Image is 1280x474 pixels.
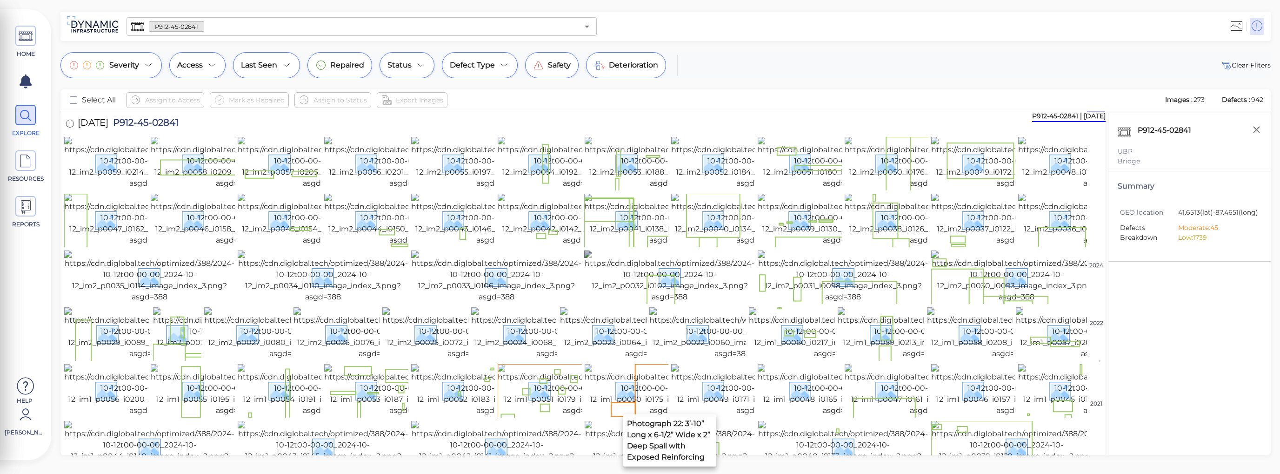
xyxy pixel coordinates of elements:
[149,22,204,31] span: P912-45-02841
[584,194,750,246] img: https://cdn.diglobal.tech/width210/388/2024-10-12t00-00-00_2024-10-12_im2_p0041_i0138_image_index...
[6,220,46,229] span: REPORTS
[584,251,755,303] img: https://cdn.diglobal.tech/optimized/388/2024-10-12t00-00-00_2024-10-12_im2_p0032_i0102_image_inde...
[5,428,44,437] span: [PERSON_NAME]
[78,118,108,130] span: [DATE]
[1178,223,1254,233] li: Moderate: 45
[548,60,571,71] span: Safety
[498,194,664,246] img: https://cdn.diglobal.tech/width210/388/2024-10-12t00-00-00_2024-10-12_im2_p0042_i0142_image_index...
[238,364,404,416] img: https://cdn.diglobal.tech/width210/388/2024-10-12t00-00-00_2024-10-12_im1_p0054_i0191_image_index...
[758,364,924,416] img: https://cdn.diglobal.tech/width210/388/2024-10-12t00-00-00_2024-10-12_im1_p0048_i0165_image_index...
[109,60,139,71] span: Severity
[64,421,235,473] img: https://cdn.diglobal.tech/optimized/388/2024-10-12t00-00-00_2024-10-12_im1_p0044_i0149_image_inde...
[1018,194,1184,246] img: https://cdn.diglobal.tech/width210/388/2024-10-12t00-00-00_2024-10-12_im2_p0036_i0118_image_index...
[845,137,1011,189] img: https://cdn.diglobal.tech/width210/388/2024-10-12t00-00-00_2024-10-12_im2_p0050_i0176_image_index...
[671,364,837,416] img: https://cdn.diglobal.tech/width210/388/2024-10-12t00-00-00_2024-10-12_im1_p0049_i0171_image_index...
[411,137,577,189] img: https://cdn.diglobal.tech/width210/388/2024-10-12t00-00-00_2024-10-12_im2_p0055_i0197_image_index...
[1178,208,1258,218] span: 41.6513 (lat) -87.4651 (long)
[82,95,116,106] span: Select All
[649,307,815,359] img: https://cdn.diglobal.tech/width210/388/2024-10-12t00-00-00_2024-10-12_im2_p0022_i0060_image_index...
[241,60,277,71] span: Last Seen
[229,95,285,106] span: Mark as Repaired
[758,421,929,473] img: https://cdn.diglobal.tech/optimized/388/2024-10-12t00-00-00_2024-10-12_im1_p0040_i0133_image_inde...
[671,194,837,246] img: https://cdn.diglobal.tech/width210/388/2024-10-12t00-00-00_2024-10-12_im2_p0040_i0134_image_index...
[324,194,490,246] img: https://cdn.diglobal.tech/width210/388/2024-10-12t00-00-00_2024-10-12_im2_p0044_i0150_image_index...
[6,50,46,58] span: HOME
[64,194,230,246] img: https://cdn.diglobal.tech/width210/388/2024-10-12t00-00-00_2024-10-12_im2_p0047_i0162_image_index...
[749,307,915,359] img: https://cdn.diglobal.tech/width210/388/2024-10-12t00-00-00_2024-10-12_im1_p0060_i0217_image_index...
[1251,95,1263,104] span: 942
[1120,223,1178,243] span: Defects Breakdown
[151,364,317,416] img: https://cdn.diglobal.tech/width210/388/2024-10-12t00-00-00_2024-10-12_im1_p0055_i0195_image_index...
[838,307,1004,359] img: https://cdn.diglobal.tech/width210/388/2024-10-12t00-00-00_2024-10-12_im1_p0059_i0213_image_index...
[64,137,230,189] img: https://cdn.diglobal.tech/width210/388/2024-10-12t00-00-00_2024-10-12_im2_p0059_i0214_image_index...
[238,251,408,303] img: https://cdn.diglobal.tech/optimized/388/2024-10-12t00-00-00_2024-10-12_im2_p0034_i0110_image_inde...
[396,95,443,106] span: Export Images
[64,307,230,359] img: https://cdn.diglobal.tech/width210/388/2024-10-12t00-00-00_2024-10-12_im2_p0029_i0089_image_index...
[585,421,755,473] img: https://cdn.diglobal.tech/optimized/388/2024-10-12t00-00-00_2024-10-12_im1_p0041_i0137_image_inde...
[758,137,924,189] img: https://cdn.diglobal.tech/width210/388/2024-10-12t00-00-00_2024-10-12_im2_p0051_i0180_image_index...
[1087,319,1106,327] div: 2022
[1240,432,1273,467] iframe: Chat
[151,194,317,246] img: https://cdn.diglobal.tech/width210/388/2024-10-12t00-00-00_2024-10-12_im2_p0046_i0158_image_index...
[927,307,1093,359] img: https://cdn.diglobal.tech/width210/388/2024-10-12t00-00-00_2024-10-12_im1_p0058_i0208_image_index...
[758,194,924,246] img: https://cdn.diglobal.tech/width210/388/2024-10-12t00-00-00_2024-10-12_im2_p0039_i0130_image_index...
[153,307,319,359] img: https://cdn.diglobal.tech/width210/388/2024-10-12t00-00-00_2024-10-12_im2_p0028_i0085_image_index...
[931,194,1097,246] img: https://cdn.diglobal.tech/width210/388/2024-10-12t00-00-00_2024-10-12_im2_p0037_i0122_image_index...
[1087,400,1106,408] div: 2021
[498,364,664,416] img: https://cdn.diglobal.tech/width210/388/2024-10-12t00-00-00_2024-10-12_im1_p0051_i0179_image_index...
[6,129,46,137] span: EXPLORE
[931,364,1097,416] img: https://cdn.diglobal.tech/width210/388/2024-10-12t00-00-00_2024-10-12_im1_p0046_i0157_image_index...
[411,251,582,303] img: https://cdn.diglobal.tech/optimized/388/2024-10-12t00-00-00_2024-10-12_im2_p0033_i0106_image_inde...
[1135,122,1203,142] div: P912-45-02841
[1087,261,1106,270] div: 2024
[387,60,412,71] span: Status
[151,137,317,189] img: https://cdn.diglobal.tech/width210/388/2024-10-12t00-00-00_2024-10-12_im2_p0058_i0209_image_index...
[845,364,1011,416] img: https://cdn.diglobal.tech/width210/388/2024-10-12t00-00-00_2024-10-12_im1_p0047_i0161_image_index...
[238,137,404,189] img: https://cdn.diglobal.tech/width210/388/2024-10-12t00-00-00_2024-10-12_im2_p0057_i0205_image_index...
[411,194,577,246] img: https://cdn.diglobal.tech/width210/388/2024-10-12t00-00-00_2024-10-12_im2_p0043_i0146_image_index...
[585,137,751,189] img: https://cdn.diglobal.tech/width210/388/2024-10-12t00-00-00_2024-10-12_im2_p0053_i0188_image_index...
[411,421,582,473] img: https://cdn.diglobal.tech/optimized/388/2024-10-12t00-00-00_2024-10-12_im1_p0042_i0141_image_inde...
[145,95,200,106] span: Assign to Access
[64,364,230,416] img: https://cdn.diglobal.tech/width210/388/2024-10-12t00-00-00_2024-10-12_im1_p0056_i0200_image_index...
[1018,137,1184,189] img: https://cdn.diglobal.tech/width210/388/2024-10-12t00-00-00_2024-10-12_im2_p0048_i0167_image_index...
[1193,95,1205,104] span: 273
[1018,364,1184,416] img: https://cdn.diglobal.tech/width210/388/2024-10-12t00-00-00_2024-10-12_im1_p0045_i0153_image_index...
[498,137,664,189] img: https://cdn.diglobal.tech/width210/388/2024-10-12t00-00-00_2024-10-12_im2_p0054_i0192_image_index...
[931,137,1097,189] img: https://cdn.diglobal.tech/width210/388/2024-10-12t00-00-00_2024-10-12_im2_p0049_i0172_image_index...
[238,194,404,246] img: https://cdn.diglobal.tech/width210/388/2024-10-12t00-00-00_2024-10-12_im2_p0045_i0154_image_index...
[1118,156,1261,166] div: Bridge
[560,307,726,359] img: https://cdn.diglobal.tech/width210/388/2024-10-12t00-00-00_2024-10-12_im2_p0023_i0064_image_index...
[64,251,235,303] img: https://cdn.diglobal.tech/optimized/388/2024-10-12t00-00-00_2024-10-12_im2_p0035_i0114_image_inde...
[382,307,548,359] img: https://cdn.diglobal.tech/width210/388/2024-10-12t00-00-00_2024-10-12_im2_p0025_i0072_image_index...
[931,421,1102,473] img: https://cdn.diglobal.tech/optimized/388/2024-10-12t00-00-00_2024-10-12_im1_p0039_i0129_image_inde...
[108,118,179,130] span: P912-45-02841
[471,307,637,359] img: https://cdn.diglobal.tech/width210/388/2024-10-12t00-00-00_2024-10-12_im2_p0024_i0068_image_index...
[1118,181,1261,192] div: Summary
[1164,95,1193,104] span: Images :
[671,137,837,189] img: https://cdn.diglobal.tech/width210/388/2024-10-12t00-00-00_2024-10-12_im2_p0052_i0184_image_index...
[1221,95,1251,104] span: Defects :
[330,60,364,71] span: Repaired
[411,364,577,416] img: https://cdn.diglobal.tech/width210/388/2024-10-12t00-00-00_2024-10-12_im1_p0052_i0183_image_index...
[1032,111,1106,122] div: P912-45-02841 | [DATE]
[931,251,1102,303] img: https://cdn.diglobal.tech/optimized/388/2024-10-12t00-00-00_2024-10-12_im2_p0030_i0093_image_inde...
[585,364,751,416] img: https://cdn.diglobal.tech/width210/388/2024-10-12t00-00-00_2024-10-12_im1_p0050_i0175_image_index...
[845,194,1011,246] img: https://cdn.diglobal.tech/width210/388/2024-10-12t00-00-00_2024-10-12_im2_p0038_i0126_image_index...
[1178,233,1254,243] li: Low: 1739
[204,307,370,359] img: https://cdn.diglobal.tech/width210/388/2024-10-12t00-00-00_2024-10-12_im2_p0027_i0080_image_index...
[1120,208,1178,217] span: GEO location
[238,421,408,473] img: https://cdn.diglobal.tech/optimized/388/2024-10-12t00-00-00_2024-10-12_im1_p0043_i0145_image_inde...
[450,60,495,71] span: Defect Type
[1220,60,1271,71] span: Clear Fliters
[609,60,658,71] span: Deterioration
[177,60,203,71] span: Access
[313,95,367,106] span: Assign to Status
[5,397,44,404] span: Help
[1118,147,1261,156] div: UBP
[1016,307,1182,359] img: https://cdn.diglobal.tech/width210/388/2024-10-12t00-00-00_2024-10-12_im1_p0057_i0204_image_index...
[293,307,460,359] img: https://cdn.diglobal.tech/width210/388/2024-10-12t00-00-00_2024-10-12_im2_p0026_i0076_image_index...
[758,251,928,303] img: https://cdn.diglobal.tech/optimized/388/2024-10-12t00-00-00_2024-10-12_im2_p0031_i0098_image_inde...
[324,137,490,189] img: https://cdn.diglobal.tech/width210/388/2024-10-12t00-00-00_2024-10-12_im2_p0056_i0201_image_index...
[324,364,490,416] img: https://cdn.diglobal.tech/width210/388/2024-10-12t00-00-00_2024-10-12_im1_p0053_i0187_image_index...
